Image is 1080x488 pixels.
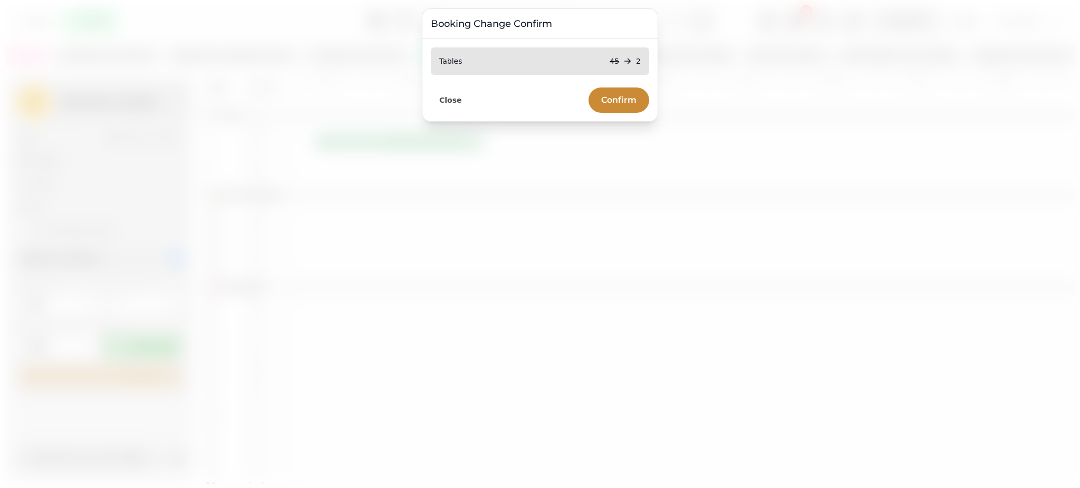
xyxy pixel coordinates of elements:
[439,96,462,104] span: Close
[636,56,641,66] p: 2
[589,87,649,113] button: Confirm
[439,56,462,66] p: Tables
[431,17,649,30] h3: Booking Change Confirm
[601,96,637,104] span: Confirm
[431,93,470,107] button: Close
[610,56,619,66] p: 45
